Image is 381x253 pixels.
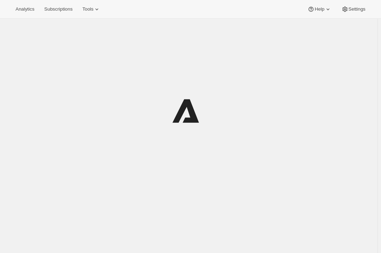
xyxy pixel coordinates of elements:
span: Analytics [16,6,34,12]
span: Help [315,6,324,12]
button: Settings [337,4,370,14]
button: Analytics [11,4,39,14]
button: Help [303,4,335,14]
span: Settings [348,6,365,12]
span: Tools [82,6,93,12]
span: Subscriptions [44,6,72,12]
button: Subscriptions [40,4,77,14]
button: Tools [78,4,105,14]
